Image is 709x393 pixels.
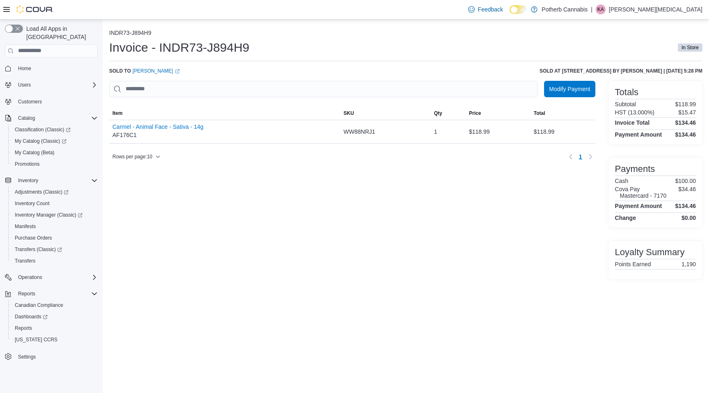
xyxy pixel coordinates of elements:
[15,352,39,362] a: Settings
[478,5,503,14] span: Feedback
[11,323,98,333] span: Reports
[8,334,101,345] button: [US_STATE] CCRS
[11,136,98,146] span: My Catalog (Classic)
[615,87,638,97] h3: Totals
[109,39,249,56] h1: Invoice - INDR73-J894H9
[15,351,98,361] span: Settings
[682,44,699,51] span: In Store
[11,233,55,243] a: Purchase Orders
[549,85,590,93] span: Modify Payment
[11,159,43,169] a: Promotions
[11,312,98,322] span: Dashboards
[18,98,42,105] span: Customers
[8,198,101,209] button: Inventory Count
[615,247,685,257] h3: Loyalty Summary
[11,222,98,231] span: Manifests
[620,192,667,199] h6: Mastercard - 7170
[15,113,98,123] span: Catalog
[675,101,696,107] p: $118.99
[2,79,101,91] button: Users
[544,81,595,97] button: Modify Payment
[15,313,48,320] span: Dashboards
[510,5,527,14] input: Dark Mode
[15,64,34,73] a: Home
[112,123,204,130] button: Carmel - Animal Face - Sativa - 14g
[112,110,123,117] span: Item
[615,203,662,209] h4: Payment Amount
[591,5,592,14] p: |
[15,149,55,156] span: My Catalog (Beta)
[682,215,696,221] h4: $0.00
[431,107,466,120] button: Qty
[5,59,98,384] nav: Complex example
[609,5,702,14] p: [PERSON_NAME][MEDICAL_DATA]
[15,138,66,144] span: My Catalog (Classic)
[8,322,101,334] button: Reports
[8,311,101,322] a: Dashboards
[15,161,40,167] span: Promotions
[615,178,629,184] h6: Cash
[15,189,69,195] span: Adjustments (Classic)
[8,299,101,311] button: Canadian Compliance
[15,80,98,90] span: Users
[597,5,604,14] span: KA
[11,323,35,333] a: Reports
[11,136,70,146] a: My Catalog (Classic)
[615,215,636,221] h4: Change
[678,43,702,52] span: In Store
[18,65,31,72] span: Home
[109,107,340,120] button: Item
[2,272,101,283] button: Operations
[566,150,595,163] nav: Pagination for table: MemoryTable from EuiInMemoryTable
[11,148,58,158] a: My Catalog (Beta)
[576,150,585,163] ul: Pagination for table: MemoryTable from EuiInMemoryTable
[615,131,662,138] h4: Payment Amount
[534,110,545,117] span: Total
[675,131,696,138] h4: $134.46
[15,272,98,282] span: Operations
[11,300,98,310] span: Canadian Compliance
[11,210,98,220] span: Inventory Manager (Classic)
[11,335,98,345] span: Washington CCRS
[531,123,595,140] div: $118.99
[133,68,180,74] a: [PERSON_NAME]External link
[540,68,702,74] h6: Sold at [STREET_ADDRESS] by [PERSON_NAME] | [DATE] 5:28 PM
[11,244,98,254] span: Transfers (Classic)
[15,258,35,264] span: Transfers
[8,135,101,147] a: My Catalog (Classic)
[11,244,65,254] a: Transfers (Classic)
[434,110,442,117] span: Qty
[2,62,101,74] button: Home
[15,126,71,133] span: Classification (Classic)
[11,233,98,243] span: Purchase Orders
[11,335,61,345] a: [US_STATE] CCRS
[15,289,98,299] span: Reports
[615,119,650,126] h4: Invoice Total
[23,25,98,41] span: Load All Apps in [GEOGRAPHIC_DATA]
[682,261,696,267] p: 1,190
[18,177,38,184] span: Inventory
[466,107,531,120] button: Price
[615,109,654,116] h6: HST (13.000%)
[566,152,576,162] button: Previous page
[2,96,101,107] button: Customers
[615,186,667,192] h6: Cova Pay
[15,272,46,282] button: Operations
[15,96,98,107] span: Customers
[8,158,101,170] button: Promotions
[15,212,82,218] span: Inventory Manager (Classic)
[615,164,655,174] h3: Payments
[8,232,101,244] button: Purchase Orders
[15,97,45,107] a: Customers
[11,125,74,135] a: Classification (Classic)
[109,30,702,38] nav: An example of EuiBreadcrumbs
[15,80,34,90] button: Users
[11,187,72,197] a: Adjustments (Classic)
[18,290,35,297] span: Reports
[18,115,35,121] span: Catalog
[15,223,36,230] span: Manifests
[465,1,506,18] a: Feedback
[11,222,39,231] a: Manifests
[8,186,101,198] a: Adjustments (Classic)
[678,109,696,116] p: $15.47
